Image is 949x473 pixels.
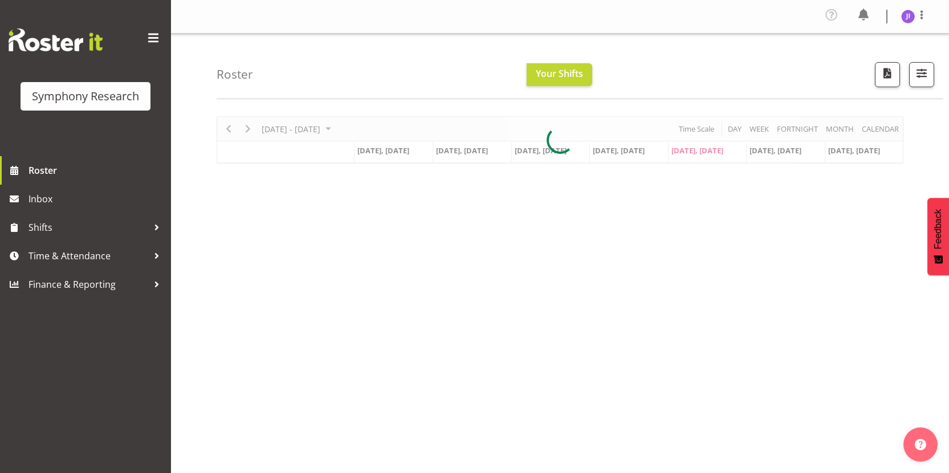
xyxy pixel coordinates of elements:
[915,439,926,450] img: help-xxl-2.png
[28,219,148,236] span: Shifts
[527,63,592,86] button: Your Shifts
[28,247,148,264] span: Time & Attendance
[927,198,949,275] button: Feedback - Show survey
[909,62,934,87] button: Filter Shifts
[28,162,165,179] span: Roster
[901,10,915,23] img: jonathan-isidoro5583.jpg
[933,209,943,249] span: Feedback
[875,62,900,87] button: Download a PDF of the roster according to the set date range.
[217,68,253,81] h4: Roster
[28,276,148,293] span: Finance & Reporting
[28,190,165,207] span: Inbox
[9,28,103,51] img: Rosterit website logo
[32,88,139,105] div: Symphony Research
[536,67,583,80] span: Your Shifts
